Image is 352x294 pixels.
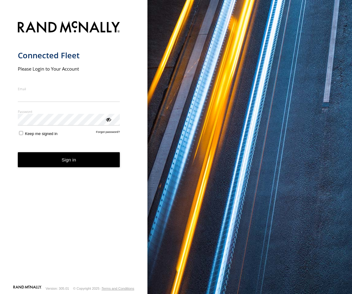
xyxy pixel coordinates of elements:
[46,287,69,290] div: Version: 305.01
[18,66,120,72] h2: Please Login to Your Account
[96,130,120,136] a: Forgot password?
[25,131,57,136] span: Keep me signed in
[18,20,120,36] img: Rand McNally
[18,17,130,285] form: main
[18,152,120,167] button: Sign in
[102,287,134,290] a: Terms and Conditions
[13,285,41,292] a: Visit our Website
[73,287,134,290] div: © Copyright 2025 -
[18,87,120,91] label: Email
[18,50,120,60] h1: Connected Fleet
[18,109,120,114] label: Password
[19,131,23,135] input: Keep me signed in
[105,116,111,122] div: ViewPassword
